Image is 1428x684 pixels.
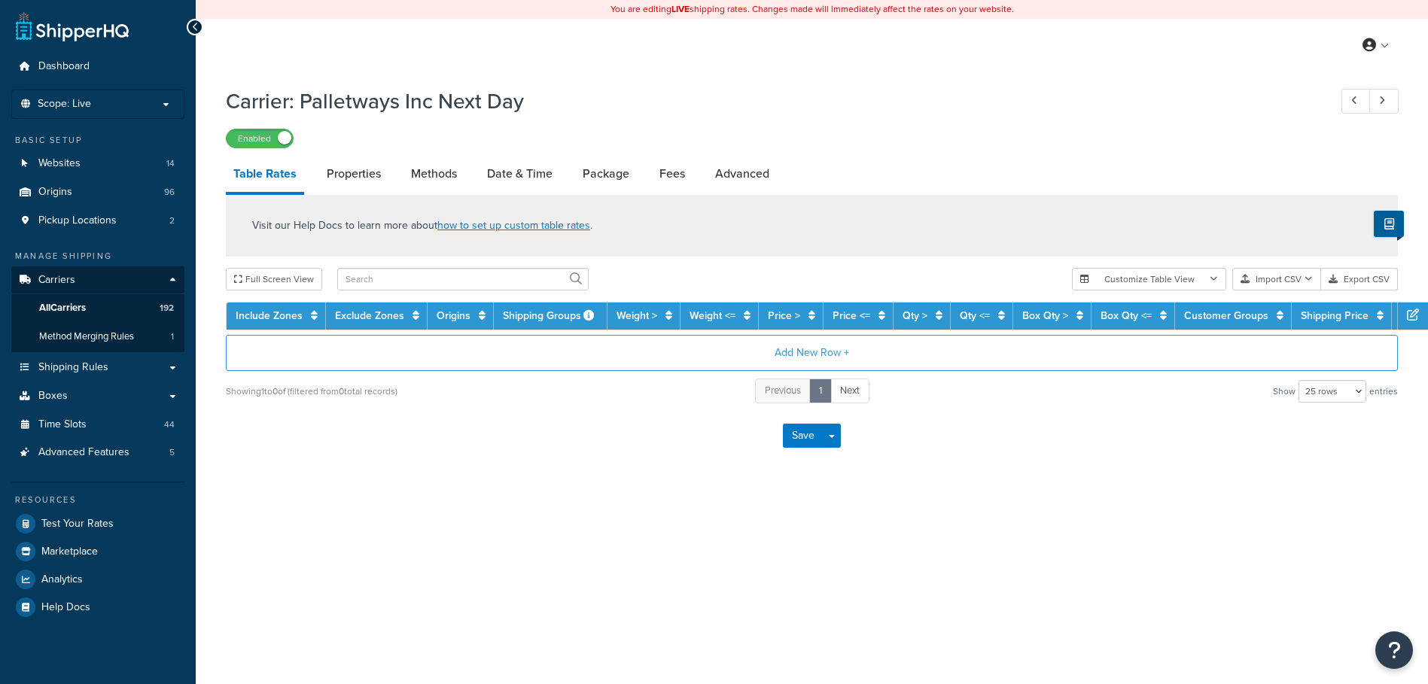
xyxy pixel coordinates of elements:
button: Import CSV [1232,268,1321,290]
a: Weight <= [690,308,735,324]
span: All Carriers [39,302,86,315]
span: Time Slots [38,418,87,431]
a: how to set up custom table rates [437,217,590,233]
li: Pickup Locations [11,207,184,235]
a: Websites14 [11,150,184,178]
span: 2 [169,214,175,227]
span: 44 [164,418,175,431]
li: Websites [11,150,184,178]
span: Marketplace [41,546,98,558]
a: Customer Groups [1184,308,1268,324]
p: Visit our Help Docs to learn more about . [252,217,592,234]
a: Next Record [1369,89,1399,114]
span: Scope: Live [38,98,91,111]
span: Show [1273,381,1296,402]
div: Manage Shipping [11,250,184,263]
a: Marketplace [11,538,184,565]
span: Next [840,383,860,397]
a: Qty > [903,308,927,324]
span: Websites [38,157,81,170]
span: Dashboard [38,60,90,73]
a: Exclude Zones [335,308,404,324]
a: Origins [437,308,470,324]
span: Carriers [38,274,75,287]
a: Pickup Locations2 [11,207,184,235]
span: 14 [166,157,175,170]
a: Include Zones [236,308,303,324]
button: Full Screen View [226,268,322,290]
span: 192 [160,302,174,315]
a: Test Your Rates [11,510,184,537]
a: Next [830,378,869,403]
li: Advanced Features [11,439,184,467]
a: Methods [403,156,464,192]
div: Basic Setup [11,134,184,147]
button: Add New Row + [226,335,1398,371]
label: Enabled [227,129,293,147]
a: Previous [755,378,811,403]
span: Shipping Rules [38,361,108,374]
input: Search [337,268,589,290]
a: AllCarriers192 [11,294,184,322]
b: LIVE [671,2,690,16]
span: entries [1369,381,1398,402]
span: 96 [164,186,175,199]
a: Properties [319,156,388,192]
a: Fees [652,156,693,192]
span: Origins [38,186,72,199]
a: Weight > [617,308,657,324]
h1: Carrier: Palletways Inc Next Day [226,87,1314,116]
a: Shipping Rules [11,354,184,382]
span: Advanced Features [38,446,129,459]
button: Show Help Docs [1374,211,1404,237]
a: Advanced [708,156,777,192]
a: Method Merging Rules1 [11,323,184,351]
a: Price > [768,308,800,324]
span: Previous [765,383,801,397]
a: Date & Time [480,156,560,192]
span: Method Merging Rules [39,330,134,343]
a: Analytics [11,566,184,593]
div: Showing 1 to 0 of (filtered from 0 total records) [226,381,397,402]
a: Qty <= [960,308,990,324]
span: 5 [169,446,175,459]
a: Shipping Price [1301,308,1369,324]
button: Export CSV [1321,268,1398,290]
a: Help Docs [11,594,184,621]
span: Pickup Locations [38,214,117,227]
a: Origins96 [11,178,184,206]
span: Test Your Rates [41,518,114,530]
a: Advanced Features5 [11,439,184,467]
li: Method Merging Rules [11,323,184,351]
span: Analytics [41,573,83,586]
a: Table Rates [226,156,304,195]
li: Carriers [11,266,184,352]
a: Price <= [833,308,870,324]
button: Customize Table View [1072,268,1226,290]
a: 1 [809,378,832,403]
span: Help Docs [41,601,90,614]
li: Time Slots [11,411,184,439]
li: Origins [11,178,184,206]
button: Save [783,424,824,448]
a: Boxes [11,382,184,410]
span: Boxes [38,390,68,403]
span: 1 [171,330,174,343]
button: Open Resource Center [1375,631,1413,669]
div: Resources [11,494,184,506]
a: Package [575,156,637,192]
th: Shipping Groups [494,302,607,330]
a: Box Qty > [1022,308,1068,324]
a: Carriers [11,266,184,294]
a: Time Slots44 [11,411,184,439]
a: Dashboard [11,53,184,81]
a: Box Qty <= [1101,308,1152,324]
a: Previous Record [1341,89,1371,114]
